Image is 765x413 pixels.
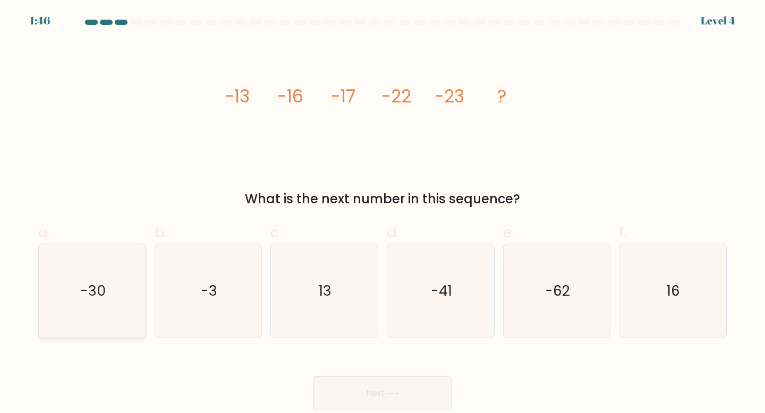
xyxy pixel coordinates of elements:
text: -62 [545,281,570,300]
text: 13 [319,281,331,300]
div: Level 4 [701,13,735,29]
text: -3 [201,281,217,300]
tspan: -16 [277,84,303,109]
div: 1:46 [30,13,50,29]
div: What is the next number in this sequence? [45,190,720,209]
button: Next [313,376,452,410]
span: e. [503,222,515,243]
tspan: -23 [435,84,464,109]
span: b. [155,222,167,243]
tspan: -22 [381,84,411,109]
span: c. [270,222,282,243]
tspan: ? [498,84,507,109]
span: f. [619,222,626,243]
text: -41 [431,281,452,300]
text: 16 [667,281,681,300]
tspan: -13 [225,84,250,109]
span: d. [387,222,399,243]
span: a. [38,222,51,243]
text: -30 [80,281,106,300]
tspan: -17 [331,84,355,109]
